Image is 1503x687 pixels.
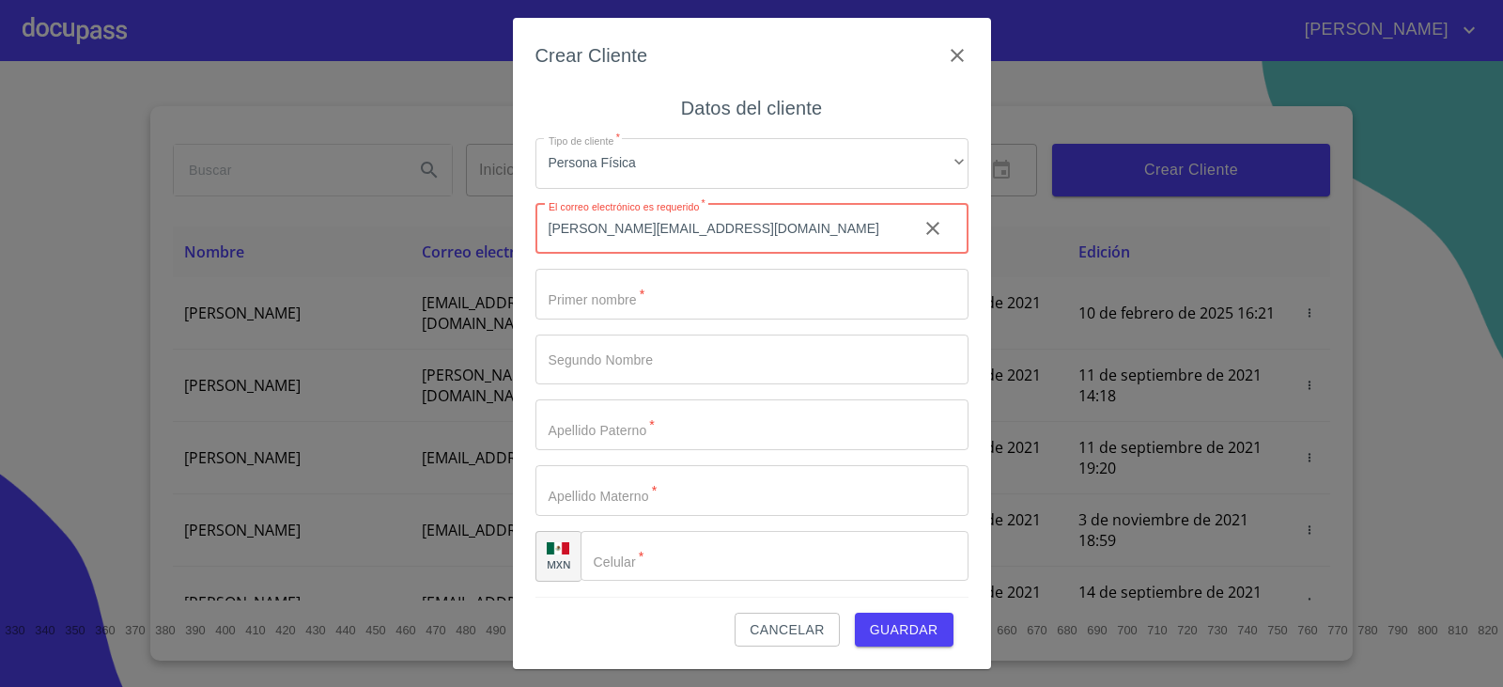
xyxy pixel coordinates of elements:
button: Guardar [855,613,953,648]
div: Persona Física [535,138,968,189]
p: MXN [547,557,571,571]
h6: Crear Cliente [535,40,648,70]
button: Cancelar [735,613,839,648]
span: Cancelar [750,618,824,642]
span: Guardar [870,618,938,642]
img: R93DlvwvvjP9fbrDwZeCRYBHk45OWMq+AAOlFVsxT89f82nwPLnD58IP7+ANJEaWYhP0Tx8kkA0WlQMPQsAAgwAOmBj20AXj6... [547,542,569,555]
h6: Datos del cliente [681,93,822,123]
button: clear input [910,206,955,251]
